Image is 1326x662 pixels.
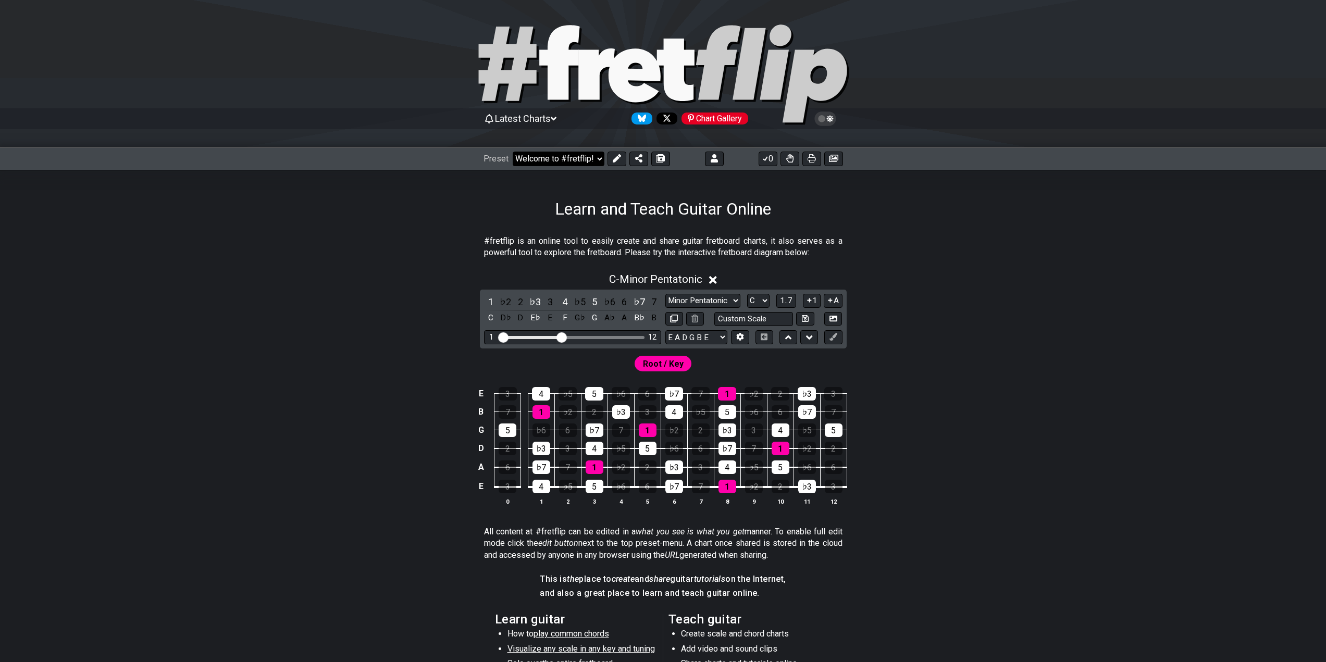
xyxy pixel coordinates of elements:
h4: and also a great place to learn and teach guitar online. [540,588,786,599]
div: ♭6 [532,423,550,437]
div: ♭7 [665,480,683,493]
div: ♭7 [798,405,816,419]
div: 7 [691,387,710,401]
th: 4 [608,496,634,507]
div: 4 [718,460,736,474]
span: Visualize any scale in any key and tuning [507,644,655,654]
div: 7 [825,405,842,419]
em: what you see is what you get [636,527,745,536]
th: 2 [554,496,581,507]
div: 5 [586,480,603,493]
button: Edit Preset [608,152,626,166]
div: 5 [825,423,842,437]
div: toggle pitch class [484,311,498,325]
div: ♭5 [612,442,630,455]
div: toggle scale degree [499,295,512,309]
th: 9 [740,496,767,507]
div: toggle scale degree [484,295,498,309]
div: 4 [532,387,550,401]
div: ♭7 [532,460,550,474]
button: Move down [800,330,818,344]
td: G [475,421,487,439]
div: 3 [639,405,656,419]
span: play common chords [534,629,609,639]
div: 12 [648,333,656,342]
div: 1 [489,333,493,342]
div: 7 [499,405,516,419]
div: ♭3 [665,460,683,474]
div: toggle scale degree [558,295,572,309]
button: Create image [824,152,843,166]
div: 1 [639,423,656,437]
th: 5 [634,496,661,507]
div: 6 [825,460,842,474]
div: ♭2 [745,387,763,401]
div: ♭3 [718,423,736,437]
button: Print [802,152,821,166]
div: toggle pitch class [514,311,527,325]
div: 3 [745,423,763,437]
div: 5 [718,405,736,419]
span: Latest Charts [495,113,551,124]
div: ♭6 [798,460,816,474]
div: toggle pitch class [528,311,542,325]
button: Store user defined scale [796,312,814,326]
div: 6 [559,423,577,437]
div: ♭3 [798,480,816,493]
button: 1 [803,294,821,308]
div: ♭2 [798,442,816,455]
div: 2 [586,405,603,419]
button: Delete [686,312,704,326]
div: 1 [772,442,789,455]
div: 4 [532,480,550,493]
td: E [475,477,487,496]
li: How to [507,628,656,643]
button: 0 [759,152,777,166]
div: 7 [612,423,630,437]
div: ♭5 [745,460,763,474]
td: D [475,439,487,458]
div: 5 [499,423,516,437]
th: 12 [820,496,847,507]
div: toggle pitch class [647,311,661,325]
div: 1 [718,480,736,493]
a: #fretflip at Pinterest [677,113,748,124]
div: 6 [639,480,656,493]
button: Edit Tuning [731,330,749,344]
div: ♭5 [692,405,710,419]
button: Logout [705,152,724,166]
div: toggle pitch class [633,311,646,325]
div: 2 [639,460,656,474]
button: Copy [665,312,683,326]
div: toggle scale degree [617,295,631,309]
th: 1 [528,496,554,507]
div: ♭6 [612,480,630,493]
li: Create scale and chord charts [681,628,829,643]
div: ♭6 [665,442,683,455]
th: 3 [581,496,608,507]
div: ♭5 [559,480,577,493]
div: 6 [772,405,789,419]
div: 3 [692,460,710,474]
span: Preset [484,154,509,164]
button: Move up [779,330,797,344]
div: 7 [745,442,763,455]
div: 6 [638,387,656,401]
div: 3 [825,480,842,493]
div: ♭3 [798,387,816,401]
button: Share Preset [629,152,648,166]
div: Visible fret range [484,330,661,344]
th: 11 [794,496,820,507]
em: tutorials [694,574,726,584]
a: Follow #fretflip at X [652,113,677,124]
div: 2 [825,442,842,455]
div: ♭2 [745,480,763,493]
div: 2 [772,480,789,493]
div: ♭3 [612,405,630,419]
div: toggle pitch class [617,311,631,325]
div: toggle pitch class [558,311,572,325]
div: ♭6 [612,387,630,401]
span: 1..7 [780,296,792,305]
div: 5 [639,442,656,455]
div: 3 [499,387,517,401]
